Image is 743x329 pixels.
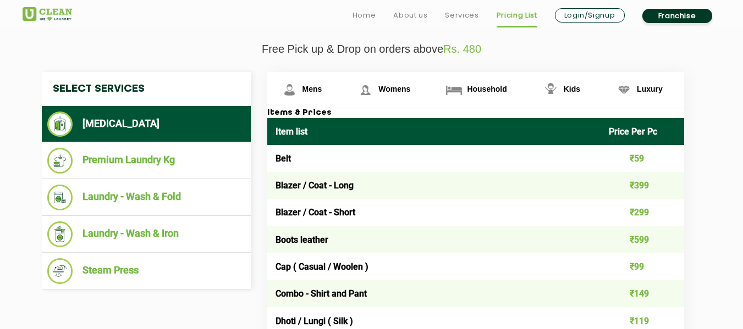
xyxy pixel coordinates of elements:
[47,185,73,210] img: Laundry - Wash & Fold
[47,221,245,247] li: Laundry - Wash & Iron
[267,145,601,172] td: Belt
[47,221,73,247] img: Laundry - Wash & Iron
[47,258,245,284] li: Steam Press
[23,43,721,55] p: Free Pick up & Drop on orders above
[467,85,507,93] span: Household
[47,148,73,174] img: Premium Laundry Kg
[601,145,684,172] td: ₹59
[356,80,375,99] img: Womens
[601,280,684,307] td: ₹149
[601,172,684,199] td: ₹399
[601,226,684,253] td: ₹599
[614,80,634,99] img: Luxury
[642,9,712,23] a: Franchise
[47,111,245,137] li: [MEDICAL_DATA]
[47,111,73,137] img: Dry Cleaning
[267,172,601,199] td: Blazer / Coat - Long
[267,226,601,253] td: Boots leather
[267,280,601,307] td: Combo - Shirt and Pant
[601,253,684,280] td: ₹99
[23,7,72,21] img: UClean Laundry and Dry Cleaning
[302,85,322,93] span: Mens
[280,80,299,99] img: Mens
[267,108,684,118] h3: Items & Prices
[47,185,245,210] li: Laundry - Wash & Fold
[267,253,601,280] td: Cap ( Casual / Woolen )
[267,118,601,145] th: Item list
[444,80,464,99] img: Household
[47,258,73,284] img: Steam Press
[555,8,625,23] a: Login/Signup
[601,118,684,145] th: Price Per Pc
[378,85,410,93] span: Womens
[497,9,537,22] a: Pricing List
[601,199,684,226] td: ₹299
[637,85,663,93] span: Luxury
[47,148,245,174] li: Premium Laundry Kg
[353,9,376,22] a: Home
[267,199,601,226] td: Blazer / Coat - Short
[564,85,580,93] span: Kids
[445,9,478,22] a: Services
[42,72,251,106] h4: Select Services
[393,9,427,22] a: About us
[541,80,560,99] img: Kids
[443,43,481,55] span: Rs. 480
